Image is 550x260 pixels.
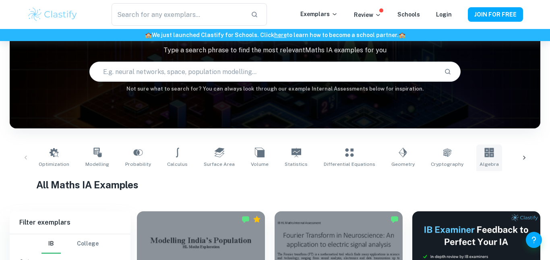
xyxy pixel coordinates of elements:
[431,161,463,168] span: Cryptography
[10,85,540,93] h6: Not sure what to search for? You can always look through our example Internal Assessments below f...
[300,10,338,19] p: Exemplars
[85,161,109,168] span: Modelling
[391,161,415,168] span: Geometry
[253,215,261,223] div: Premium
[39,161,69,168] span: Optimization
[468,7,523,22] button: JOIN FOR FREE
[391,215,399,223] img: Marked
[441,65,455,78] button: Search
[354,10,381,19] p: Review
[436,11,452,18] a: Login
[41,234,61,254] button: IB
[10,211,130,234] h6: Filter exemplars
[242,215,250,223] img: Marked
[36,177,514,192] h1: All Maths IA Examples
[324,161,375,168] span: Differential Equations
[399,32,405,38] span: 🏫
[251,161,269,168] span: Volume
[397,11,420,18] a: Schools
[285,161,308,168] span: Statistics
[480,161,499,168] span: Algebra
[526,232,542,248] button: Help and Feedback
[90,60,438,83] input: E.g. neural networks, space, population modelling...
[27,6,78,23] img: Clastify logo
[112,3,244,26] input: Search for any exemplars...
[204,161,235,168] span: Surface Area
[2,31,548,39] h6: We just launched Clastify for Schools. Click to learn how to become a school partner.
[10,45,540,55] p: Type a search phrase to find the most relevant Maths IA examples for you
[167,161,188,168] span: Calculus
[77,234,99,254] button: College
[41,234,99,254] div: Filter type choice
[145,32,152,38] span: 🏫
[274,32,287,38] a: here
[125,161,151,168] span: Probability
